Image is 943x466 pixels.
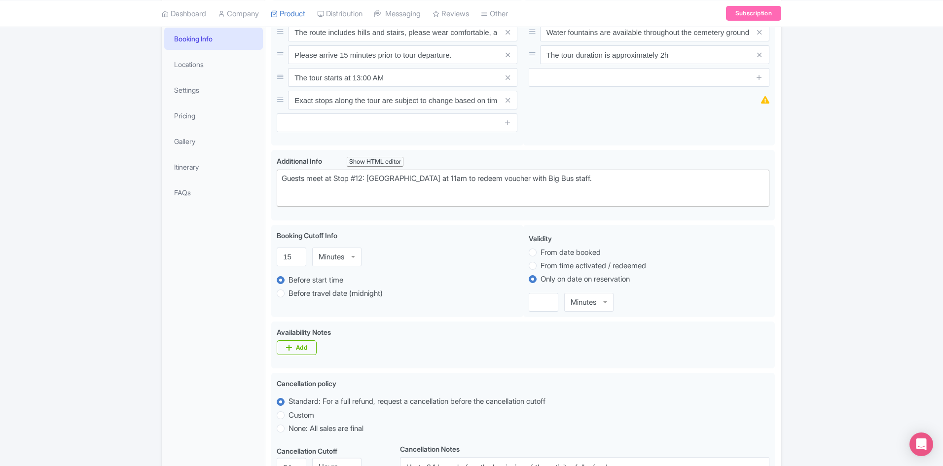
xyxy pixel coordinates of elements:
div: Minutes [319,252,344,261]
label: Standard: For a full refund, request a cancellation before the cancellation cutoff [289,396,545,407]
a: Add [277,340,317,355]
label: Cancellation Cutoff [277,446,337,456]
a: Locations [164,53,263,75]
span: Cancellation policy [277,379,336,388]
span: Additional Info [277,157,322,165]
div: Show HTML editor [347,157,403,167]
label: Only on date on reservation [541,274,630,285]
a: Subscription [726,6,781,21]
a: Gallery [164,130,263,152]
span: Validity [529,234,552,243]
div: Open Intercom Messenger [909,432,933,456]
label: From date booked [541,247,601,258]
div: Add [296,344,307,352]
div: Guests meet at Stop #12: [GEOGRAPHIC_DATA] at 11am to redeem voucher with Big Bus staff. [282,173,764,195]
label: Before travel date (midnight) [289,288,383,299]
label: Cancellation Notes [400,444,460,454]
label: Custom [289,410,314,421]
label: Booking Cutoff Info [277,230,337,241]
a: Settings [164,79,263,101]
label: Before start time [289,275,343,286]
label: From time activated / redeemed [541,260,646,272]
label: Availability Notes [277,327,331,337]
label: None: All sales are final [289,423,363,434]
a: FAQs [164,181,263,204]
a: Booking Info [164,28,263,50]
div: Minutes [571,298,596,307]
a: Itinerary [164,156,263,178]
a: Pricing [164,105,263,127]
